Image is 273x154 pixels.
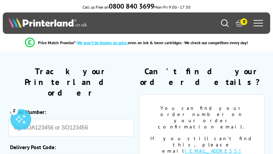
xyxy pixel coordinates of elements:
a: Printerland Logo [8,17,136,29]
a: Search [221,19,229,27]
h2: Can't find your order details? [139,66,265,87]
li: modal_Promise [3,37,270,49]
a: 0 [236,19,243,27]
a: 0800 840 3699 [109,4,154,10]
img: Printerland Logo [8,17,87,28]
span: 0 [240,18,247,25]
span: We won’t be beaten on price, [77,40,128,45]
b: 0800 840 3699 [109,2,154,11]
label: Order Number: [10,108,131,115]
div: 2 [10,107,18,114]
h2: Track your Printerland order [8,66,134,98]
span: Price Match Promise* [38,40,76,45]
label: Delivery Post Code: [10,144,131,151]
div: You can find your order number on your order confirmation email. [150,105,254,130]
input: eg: SOA123456 or SO123456 [8,119,134,137]
div: - even on ink & toner cartridges - We check our competitors every day! [76,40,248,45]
